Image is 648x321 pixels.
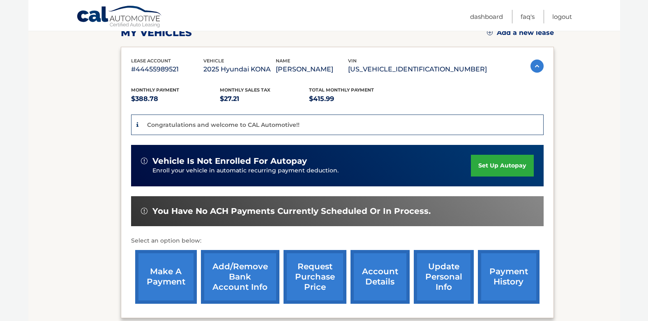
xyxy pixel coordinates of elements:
p: Enroll your vehicle in automatic recurring payment deduction. [152,166,471,175]
p: [US_VEHICLE_IDENTIFICATION_NUMBER] [348,64,487,75]
a: payment history [478,250,540,304]
h2: my vehicles [121,27,192,39]
img: accordion-active.svg [530,60,544,73]
a: Dashboard [470,10,503,23]
span: vin [348,58,357,64]
a: Cal Automotive [76,5,163,29]
img: alert-white.svg [141,158,148,164]
span: You have no ACH payments currently scheduled or in process. [152,206,431,216]
a: update personal info [414,250,474,304]
a: Add a new lease [487,29,554,37]
p: Congratulations and welcome to CAL Automotive!! [147,121,300,128]
p: $415.99 [309,93,398,105]
a: set up autopay [471,155,533,177]
a: make a payment [135,250,197,304]
p: $388.78 [131,93,220,105]
a: account details [351,250,410,304]
p: $27.21 [220,93,309,105]
span: vehicle [203,58,224,64]
a: FAQ's [521,10,535,23]
a: request purchase price [284,250,346,304]
p: [PERSON_NAME] [276,64,348,75]
p: #44455989521 [131,64,203,75]
p: Select an option below: [131,236,544,246]
span: Monthly sales Tax [220,87,270,93]
a: Logout [552,10,572,23]
img: add.svg [487,30,493,35]
img: alert-white.svg [141,208,148,214]
span: Total Monthly Payment [309,87,374,93]
span: Monthly Payment [131,87,179,93]
p: 2025 Hyundai KONA [203,64,276,75]
span: name [276,58,290,64]
span: lease account [131,58,171,64]
span: vehicle is not enrolled for autopay [152,156,307,166]
a: Add/Remove bank account info [201,250,279,304]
